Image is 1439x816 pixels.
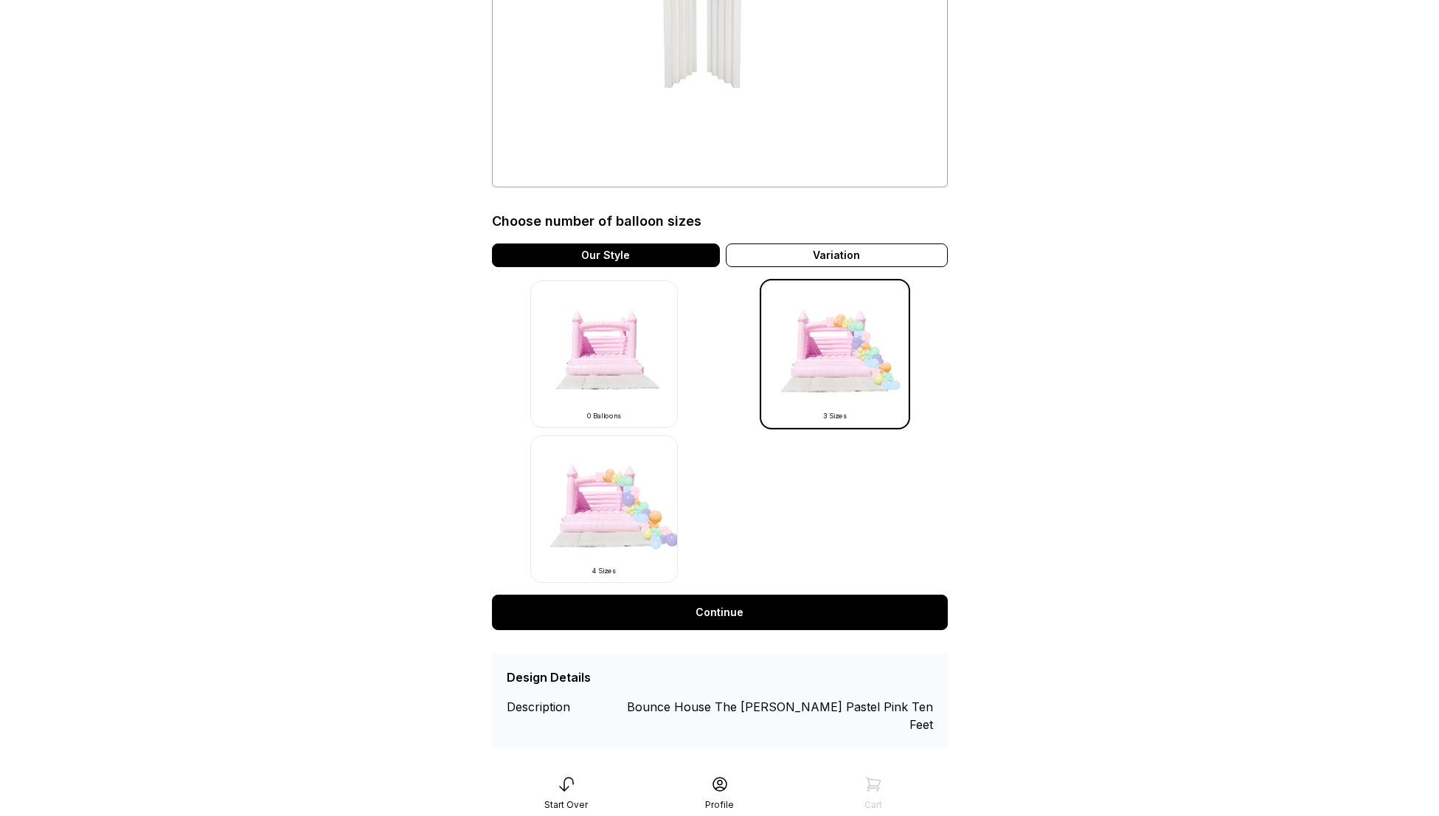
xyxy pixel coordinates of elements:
[492,211,701,232] div: Choose number of balloon sizes
[726,243,948,267] div: Variation
[761,280,909,428] img: -
[864,799,882,811] div: Cart
[492,595,948,630] a: Continue
[507,668,591,686] div: Design Details
[705,799,734,811] div: Profile
[613,698,933,733] div: Bounce House The [PERSON_NAME] Pastel Pink Ten Feet
[492,243,720,267] div: Our Style
[549,567,659,575] div: 4 Sizes
[544,799,588,811] div: Start Over
[507,698,614,733] div: Description
[780,412,890,421] div: 3 Sizes
[549,412,659,421] div: 0 Balloons
[530,280,678,428] img: -
[530,435,678,583] img: -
